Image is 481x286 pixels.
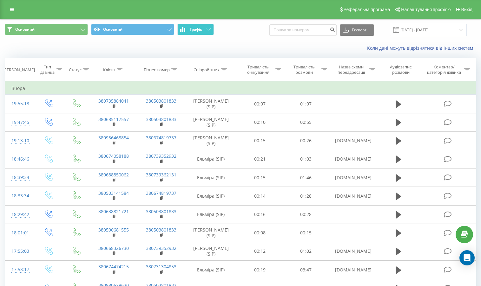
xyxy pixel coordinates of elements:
td: 00:21 [237,150,283,168]
div: Тип дзвінка [40,64,55,75]
div: 18:33:34 [11,190,28,202]
td: [PERSON_NAME] (SIP) [185,131,237,150]
td: 00:55 [283,113,329,131]
a: 380503801833 [146,227,176,233]
div: 19:13:10 [11,135,28,147]
a: 380674819737 [146,190,176,196]
td: 00:07 [237,95,283,113]
td: Ельміра (SIP) [185,205,237,224]
a: 380685117557 [98,116,129,122]
input: Пошук за номером [269,24,337,36]
td: Вчора [5,82,476,95]
td: [PERSON_NAME] (SIP) [185,224,237,242]
td: 00:15 [283,224,329,242]
div: Бізнес номер [144,67,170,73]
a: 380503141584 [98,190,129,196]
div: 18:01:01 [11,227,28,239]
a: 380503801833 [146,208,176,214]
a: 380674819737 [146,135,176,141]
td: 00:26 [283,131,329,150]
span: Вихід [461,7,472,12]
div: Співробітник [194,67,220,73]
td: 00:28 [283,205,329,224]
a: 380688850062 [98,172,129,178]
td: [PERSON_NAME] (SIP) [185,113,237,131]
td: 00:15 [237,131,283,150]
td: [DOMAIN_NAME] [329,261,377,279]
button: Експорт [340,24,374,36]
td: 01:07 [283,95,329,113]
button: Основний [91,24,174,35]
td: 00:12 [237,242,283,260]
a: 380674058188 [98,153,129,159]
td: 00:15 [237,168,283,187]
div: Open Intercom Messenger [459,250,475,265]
td: 01:02 [283,242,329,260]
td: [PERSON_NAME] (SIP) [185,95,237,113]
td: 01:46 [283,168,329,187]
td: [DOMAIN_NAME] [329,168,377,187]
a: 380739352932 [146,153,176,159]
div: 18:39:34 [11,171,28,184]
td: 01:28 [283,187,329,205]
td: Ельміра (SIP) [185,187,237,205]
td: [PERSON_NAME] (SIP) [185,242,237,260]
a: 380735884041 [98,98,129,104]
td: 00:10 [237,113,283,131]
div: 18:29:42 [11,208,28,221]
td: [DOMAIN_NAME] [329,242,377,260]
div: Тривалість розмови [288,64,320,75]
a: 380956468854 [98,135,129,141]
a: 380739362131 [146,172,176,178]
a: 380638821721 [98,208,129,214]
td: 00:08 [237,224,283,242]
a: 380503801833 [146,98,176,104]
td: 03:47 [283,261,329,279]
span: Основний [15,27,35,32]
a: 380503801833 [146,116,176,122]
td: 00:19 [237,261,283,279]
div: Аудіозапис розмови [382,64,419,75]
div: 17:53:17 [11,264,28,276]
div: Коментар/категорія дзвінка [425,64,463,75]
div: 18:46:46 [11,153,28,165]
a: 380674474215 [98,264,129,270]
td: Ельміра (SIP) [185,168,237,187]
td: 00:16 [237,205,283,224]
span: Реферальна програма [344,7,390,12]
div: Статус [69,67,82,73]
a: 380668326730 [98,245,129,251]
a: 380731304853 [146,264,176,270]
td: Ельміра (SIP) [185,150,237,168]
td: [DOMAIN_NAME] [329,187,377,205]
div: 19:55:18 [11,98,28,110]
td: [DOMAIN_NAME] [329,131,377,150]
span: Графік [190,27,202,32]
div: 19:47:45 [11,116,28,129]
span: Налаштування профілю [401,7,451,12]
div: [PERSON_NAME] [3,67,35,73]
a: 380739352932 [146,245,176,251]
div: Тривалість очікування [242,64,274,75]
button: Основний [5,24,88,35]
td: Ельміра (SIP) [185,261,237,279]
td: 00:14 [237,187,283,205]
td: 01:03 [283,150,329,168]
div: Клієнт [103,67,115,73]
a: Коли дані можуть відрізнятися вiд інших систем [367,45,476,51]
div: Назва схеми переадресації [334,64,368,75]
div: 17:55:03 [11,245,28,257]
button: Графік [177,24,214,35]
td: [DOMAIN_NAME] [329,150,377,168]
a: 380500681555 [98,227,129,233]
